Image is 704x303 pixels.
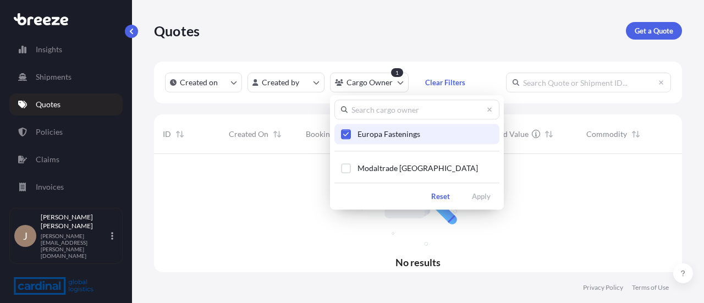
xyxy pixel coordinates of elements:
input: Search cargo owner [334,100,499,119]
button: Reset [422,188,459,205]
button: Modaltrade [GEOGRAPHIC_DATA] [334,158,499,178]
span: Europa Fastenings [358,129,420,140]
p: Apply [472,191,491,202]
button: Europa Fastenings [334,124,499,144]
p: Reset [431,191,450,202]
div: Select Option [334,124,499,178]
div: cargoOwner Filter options [330,95,504,210]
button: Apply [463,188,499,205]
span: Modaltrade [GEOGRAPHIC_DATA] [358,163,478,174]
